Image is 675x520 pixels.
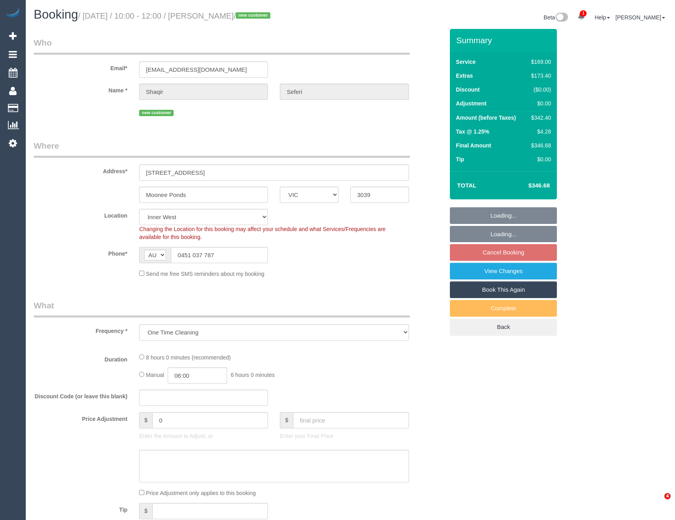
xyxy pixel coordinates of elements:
legend: What [34,300,410,317]
span: / [234,11,273,20]
label: Tax @ 1.25% [456,128,489,136]
div: $173.40 [528,72,551,80]
span: Changing the Location for this booking may affect your schedule and what Services/Frequencies are... [139,226,386,240]
span: Manual [146,372,164,378]
span: Send me free SMS reminders about my booking [146,271,264,277]
legend: Where [34,140,410,158]
div: ($0.00) [528,86,551,94]
a: Beta [544,14,568,21]
legend: Who [34,37,410,55]
div: $0.00 [528,155,551,163]
img: Automaid Logo [5,8,21,19]
strong: Total [457,182,476,189]
label: Final Amount [456,141,491,149]
a: Book This Again [450,281,557,298]
h4: $346.68 [505,182,550,189]
a: Back [450,319,557,335]
label: Extras [456,72,473,80]
label: Frequency * [28,324,133,335]
iframe: Intercom live chat [648,493,667,512]
label: Tip [28,503,133,514]
span: new customer [139,110,174,116]
label: Name * [28,84,133,94]
label: Location [28,209,133,220]
span: $ [280,412,293,428]
label: Discount Code (or leave this blank) [28,390,133,400]
label: Tip [456,155,464,163]
label: Phone* [28,247,133,258]
label: Amount (before Taxes) [456,114,516,122]
input: Phone* [171,247,268,263]
div: $346.68 [528,141,551,149]
a: 1 [574,8,589,25]
span: Booking [34,8,78,21]
label: Address* [28,164,133,175]
a: Help [595,14,610,21]
input: Suburb* [139,187,268,203]
input: First Name* [139,84,268,100]
span: 4 [664,493,671,499]
a: [PERSON_NAME] [616,14,665,21]
div: $342.40 [528,114,551,122]
span: 1 [580,10,587,17]
small: / [DATE] / 10:00 - 12:00 / [PERSON_NAME] [78,11,273,20]
label: Adjustment [456,99,486,107]
h3: Summary [456,36,553,45]
span: new customer [236,12,270,19]
p: Enter the Amount to Adjust, or [139,432,268,440]
span: $ [139,412,152,428]
label: Service [456,58,476,66]
div: $0.00 [528,99,551,107]
span: Price Adjustment only applies to this booking [146,490,256,496]
label: Price Adjustment [28,412,133,423]
label: Email* [28,61,133,72]
a: View Changes [450,263,557,279]
input: Last Name* [280,84,409,100]
label: Duration [28,353,133,363]
input: Post Code* [350,187,409,203]
span: $ [139,503,152,519]
img: New interface [555,13,568,23]
div: $169.00 [528,58,551,66]
label: Discount [456,86,480,94]
input: Email* [139,61,268,78]
span: 8 hours 0 minutes (recommended) [146,354,231,361]
div: $4.28 [528,128,551,136]
span: 6 hours 0 minutes [231,372,275,378]
input: final price [293,412,409,428]
p: Enter your Final Price [280,432,409,440]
